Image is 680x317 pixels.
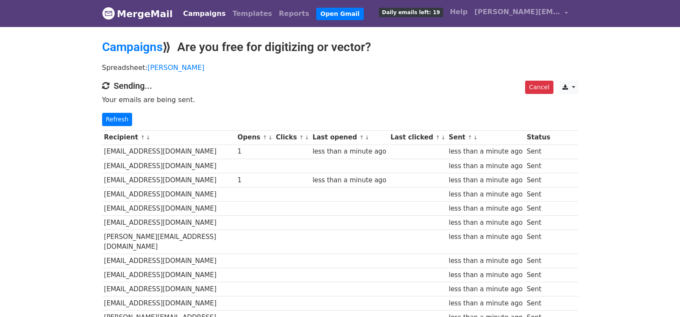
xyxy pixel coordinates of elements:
td: [PERSON_NAME][EMAIL_ADDRESS][DOMAIN_NAME] [102,230,236,254]
th: Sent [447,130,525,145]
p: Spreadsheet: [102,63,578,72]
td: [EMAIL_ADDRESS][DOMAIN_NAME] [102,282,236,296]
a: ↓ [268,134,273,141]
img: MergeMail logo [102,7,115,20]
div: less than a minute ago [449,270,523,280]
td: Sent [525,202,552,216]
div: less than a minute ago [449,218,523,228]
h4: Sending... [102,81,578,91]
a: ↑ [468,134,472,141]
td: Sent [525,230,552,254]
a: Daily emails left: 19 [375,3,446,21]
td: [EMAIL_ADDRESS][DOMAIN_NAME] [102,202,236,216]
a: Help [447,3,471,21]
a: MergeMail [102,5,173,23]
div: less than a minute ago [312,175,386,185]
a: ↑ [299,134,304,141]
div: less than a minute ago [449,256,523,266]
a: Refresh [102,113,133,126]
td: [EMAIL_ADDRESS][DOMAIN_NAME] [102,296,236,311]
div: less than a minute ago [449,299,523,308]
div: less than a minute ago [449,147,523,157]
td: [EMAIL_ADDRESS][DOMAIN_NAME] [102,216,236,230]
td: [EMAIL_ADDRESS][DOMAIN_NAME] [102,254,236,268]
a: ↓ [473,134,478,141]
div: less than a minute ago [449,190,523,199]
div: less than a minute ago [449,204,523,214]
td: Sent [525,268,552,282]
a: [PERSON_NAME] [148,63,205,72]
a: ↓ [365,134,369,141]
th: Clicks [274,130,310,145]
h2: ⟫ Are you free for digitizing or vector? [102,40,578,54]
th: Opens [236,130,274,145]
td: [EMAIL_ADDRESS][DOMAIN_NAME] [102,173,236,187]
a: Reports [275,5,313,22]
a: ↓ [305,134,309,141]
span: [PERSON_NAME][EMAIL_ADDRESS][DOMAIN_NAME] [474,7,560,17]
div: less than a minute ago [449,175,523,185]
a: ↑ [140,134,145,141]
div: less than a minute ago [312,147,386,157]
a: Open Gmail [316,8,364,20]
div: less than a minute ago [449,284,523,294]
td: Sent [525,254,552,268]
a: [PERSON_NAME][EMAIL_ADDRESS][DOMAIN_NAME] [471,3,571,24]
div: less than a minute ago [449,161,523,171]
td: [EMAIL_ADDRESS][DOMAIN_NAME] [102,268,236,282]
a: Campaigns [102,40,163,54]
th: Last opened [311,130,389,145]
p: Your emails are being sent. [102,95,578,104]
td: Sent [525,216,552,230]
td: Sent [525,145,552,159]
td: Sent [525,187,552,201]
a: ↑ [263,134,267,141]
td: Sent [525,159,552,173]
a: ↑ [435,134,440,141]
div: 1 [237,175,272,185]
a: ↑ [359,134,364,141]
th: Recipient [102,130,236,145]
td: Sent [525,296,552,311]
td: [EMAIL_ADDRESS][DOMAIN_NAME] [102,159,236,173]
a: Campaigns [180,5,229,22]
a: Cancel [525,81,553,94]
div: less than a minute ago [449,232,523,242]
td: Sent [525,282,552,296]
a: ↓ [146,134,151,141]
a: ↓ [441,134,446,141]
a: Templates [229,5,275,22]
td: Sent [525,173,552,187]
td: [EMAIL_ADDRESS][DOMAIN_NAME] [102,187,236,201]
th: Last clicked [388,130,447,145]
th: Status [525,130,552,145]
td: [EMAIL_ADDRESS][DOMAIN_NAME] [102,145,236,159]
span: Daily emails left: 19 [379,8,443,17]
div: 1 [237,147,272,157]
